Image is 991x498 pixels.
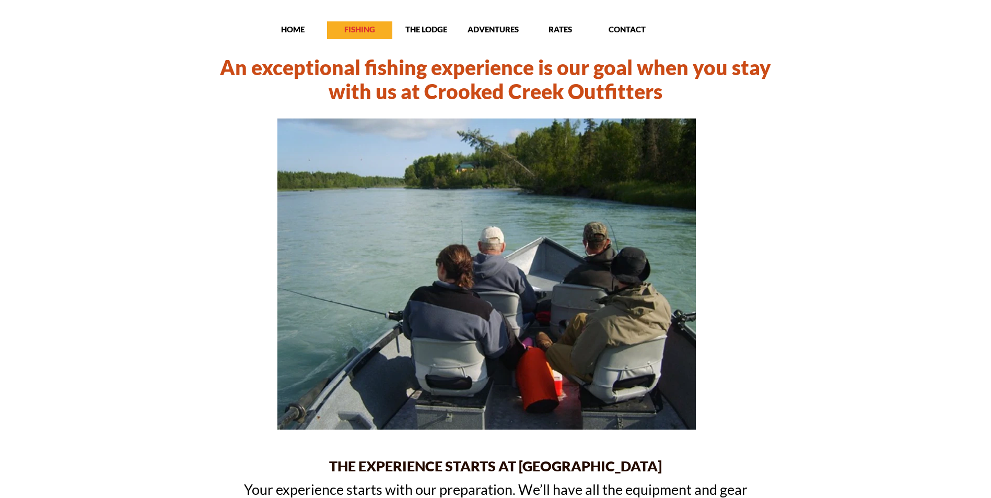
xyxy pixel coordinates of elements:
[394,24,459,34] p: THE LODGE
[461,24,526,34] p: ADVENTURES
[594,24,660,34] p: CONTACT
[528,24,593,34] p: RATES
[182,457,809,475] p: THE EXPERIENCE STARTS AT [GEOGRAPHIC_DATA]
[206,55,785,103] h1: An exceptional fishing experience is our goal when you stay with us at Crooked Creek Outfitters
[327,24,392,34] p: FISHING
[277,118,696,430] img: Family fun Alaskan salmon fishing
[260,24,325,34] p: HOME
